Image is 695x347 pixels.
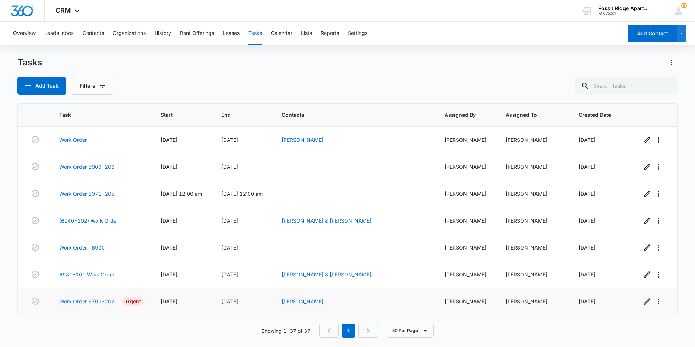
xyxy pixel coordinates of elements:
div: [PERSON_NAME] [506,271,562,278]
span: [DATE] [161,137,177,143]
button: Organizations [113,22,146,45]
button: Lists [301,22,312,45]
button: Add Contact [628,25,677,42]
span: [DATE] [161,164,177,170]
p: Showing 1-37 of 37 [261,327,310,335]
a: Work Order 6700-202 [59,298,115,305]
span: [DATE] [579,218,595,224]
button: Overview [13,22,36,45]
h1: Tasks [17,57,42,68]
button: 50 Per Page [387,324,434,338]
span: [DATE] [579,191,595,197]
span: [DATE] [221,164,238,170]
a: [PERSON_NAME] [282,137,324,143]
button: Reports [321,22,339,45]
div: [PERSON_NAME] [506,190,562,198]
span: CRM [56,7,71,14]
div: [PERSON_NAME] [506,244,562,251]
div: [PERSON_NAME] [506,163,562,171]
div: Urgent [122,297,143,306]
span: [DATE] [579,298,595,304]
div: [PERSON_NAME] [445,244,488,251]
div: [PERSON_NAME] [445,217,488,224]
span: [DATE] 12:00 am [221,191,263,197]
a: (6940-202) Work Order [59,217,118,224]
span: [DATE] [221,298,238,304]
button: Rent Offerings [180,22,214,45]
span: Assigned By [445,111,478,119]
div: [PERSON_NAME] [445,136,488,144]
div: [PERSON_NAME] [506,298,562,305]
span: [DATE] 12:00 am [161,191,202,197]
span: Assigned To [506,111,551,119]
span: [DATE] [579,137,595,143]
nav: Pagination [319,324,378,338]
a: 6981-101 Work Order [59,271,115,278]
button: Settings [348,22,367,45]
button: Tasks [248,22,262,45]
button: Calendar [271,22,292,45]
div: [PERSON_NAME] [445,298,488,305]
span: [DATE] [161,271,177,278]
span: [DATE] [221,218,238,224]
div: [PERSON_NAME] [445,271,488,278]
span: [DATE] [579,164,595,170]
a: [PERSON_NAME] [282,298,324,304]
button: Filters [72,77,113,95]
span: Created Date [579,111,613,119]
span: [DATE] [161,298,177,304]
button: Actions [666,57,678,68]
div: [PERSON_NAME] [445,190,488,198]
span: [DATE] [161,218,177,224]
div: account id [598,11,651,16]
span: [DATE] [579,271,595,278]
div: [PERSON_NAME] [506,217,562,224]
em: 1 [342,324,355,338]
div: [PERSON_NAME] [506,136,562,144]
div: [PERSON_NAME] [445,163,488,171]
input: Search Tasks [575,77,678,95]
button: Add Task [17,77,66,95]
a: [PERSON_NAME] & [PERSON_NAME] [282,271,371,278]
a: Work Order 6971-205 [59,190,115,198]
span: 167 [681,3,687,8]
button: Leases [223,22,240,45]
span: [DATE] [221,137,238,143]
span: [DATE] [221,271,238,278]
span: [DATE] [221,244,238,251]
a: [PERSON_NAME] & [PERSON_NAME] [282,218,371,224]
a: Work Order [59,136,87,144]
button: Contacts [83,22,104,45]
span: [DATE] [161,244,177,251]
a: Work Order- 6900 [59,244,105,251]
div: account name [598,5,651,11]
span: End [221,111,254,119]
span: [DATE] [579,244,595,251]
div: notifications count [681,3,687,8]
span: Task [59,111,132,119]
button: History [154,22,171,45]
a: Work Order 6900-206 [59,163,115,171]
button: Leads Inbox [44,22,74,45]
span: Contacts [282,111,416,119]
span: Start [161,111,193,119]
